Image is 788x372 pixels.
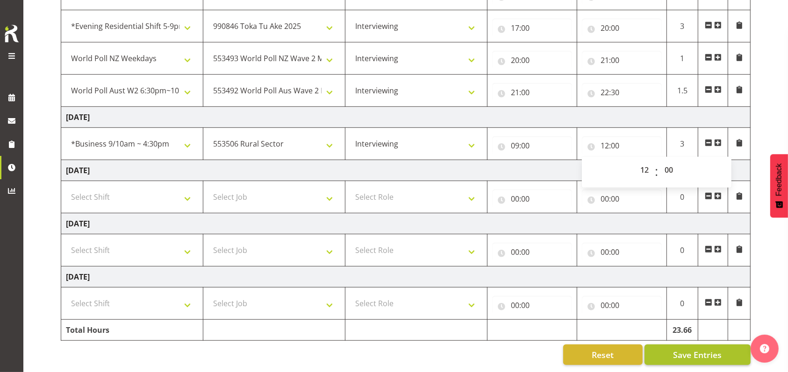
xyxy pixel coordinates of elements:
input: Click to select... [492,296,572,315]
input: Click to select... [582,136,662,155]
td: [DATE] [61,107,751,128]
img: help-xxl-2.png [760,344,769,353]
td: [DATE] [61,213,751,234]
input: Click to select... [582,51,662,70]
td: 0 [667,234,698,267]
span: Reset [592,349,614,361]
td: 23.66 [667,320,698,341]
td: 1 [667,42,698,75]
td: Total Hours [61,320,203,341]
img: Rosterit icon logo [2,23,21,44]
input: Click to select... [582,83,662,102]
td: 0 [667,288,698,320]
span: Save Entries [673,349,722,361]
input: Click to select... [582,296,662,315]
input: Click to select... [492,243,572,261]
td: [DATE] [61,160,751,181]
td: 3 [667,10,698,42]
span: : [655,161,659,184]
button: Feedback - Show survey [770,154,788,218]
span: Feedback [775,163,783,196]
td: 0 [667,181,698,213]
input: Click to select... [582,190,662,208]
input: Click to select... [492,190,572,208]
button: Save Entries [645,344,751,365]
input: Click to select... [582,243,662,261]
td: [DATE] [61,267,751,288]
input: Click to select... [582,19,662,37]
button: Reset [563,344,643,365]
input: Click to select... [492,83,572,102]
input: Click to select... [492,51,572,70]
input: Click to select... [492,136,572,155]
td: 3 [667,128,698,160]
input: Click to select... [492,19,572,37]
td: 1.5 [667,75,698,107]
